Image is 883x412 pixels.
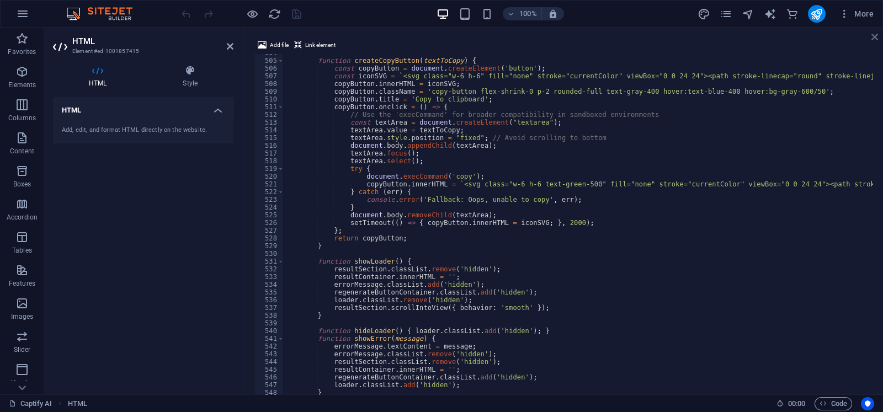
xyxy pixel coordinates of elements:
span: Add file [270,39,289,52]
button: More [834,5,878,23]
div: 509 [254,88,284,95]
div: 525 [254,211,284,219]
div: 542 [254,343,284,350]
div: 541 [254,335,284,343]
i: Commerce [786,8,799,20]
div: 512 [254,111,284,119]
button: Code [815,397,852,410]
button: design [698,7,711,20]
p: Favorites [8,47,36,56]
button: text_generator [764,7,777,20]
div: 528 [254,234,284,242]
i: AI Writer [764,8,776,20]
div: 516 [254,142,284,149]
button: publish [808,5,826,23]
div: 510 [254,95,284,103]
div: 524 [254,204,284,211]
i: Reload page [268,8,281,20]
span: 00 00 [788,397,805,410]
div: 518 [254,157,284,165]
button: Add file [256,39,290,52]
span: : [796,399,797,408]
p: Header [11,378,33,387]
span: More [839,8,874,19]
div: 534 [254,281,284,288]
div: 531 [254,258,284,265]
div: 515 [254,134,284,142]
i: Publish [810,8,823,20]
div: 511 [254,103,284,111]
button: navigator [742,7,755,20]
span: Link element [305,39,336,52]
div: 544 [254,358,284,366]
span: Code [820,397,847,410]
button: Usercentrics [861,397,874,410]
h6: 100% [519,7,537,20]
div: 536 [254,296,284,304]
div: 547 [254,381,284,389]
button: 100% [503,7,542,20]
div: 529 [254,242,284,250]
div: 543 [254,350,284,358]
img: Editor Logo [63,7,146,20]
div: 523 [254,196,284,204]
i: Pages (Ctrl+Alt+S) [720,8,732,20]
p: Boxes [13,180,31,189]
p: Images [11,312,34,321]
div: 545 [254,366,284,373]
i: Design (Ctrl+Alt+Y) [698,8,710,20]
h4: HTML [53,65,147,88]
p: Elements [8,81,36,89]
a: Click to cancel selection. Double-click to open Pages [9,397,52,410]
div: 517 [254,149,284,157]
nav: breadcrumb [68,397,87,410]
div: 532 [254,265,284,273]
p: Slider [14,345,31,354]
div: 513 [254,119,284,126]
div: 506 [254,65,284,72]
p: Accordion [7,213,38,222]
h6: Session time [776,397,806,410]
div: 533 [254,273,284,281]
button: pages [720,7,733,20]
p: Columns [8,114,36,122]
h4: Style [147,65,233,88]
button: Link element [292,39,337,52]
h4: HTML [53,97,233,117]
h2: HTML [72,36,233,46]
div: 505 [254,57,284,65]
div: 540 [254,327,284,335]
div: 526 [254,219,284,227]
div: 548 [254,389,284,397]
div: 527 [254,227,284,234]
div: 537 [254,304,284,312]
div: 507 [254,72,284,80]
h3: Element #ed-1001857415 [72,46,211,56]
i: On resize automatically adjust zoom level to fit chosen device. [548,9,558,19]
i: Navigator [742,8,754,20]
div: 538 [254,312,284,319]
div: 521 [254,180,284,188]
button: Click here to leave preview mode and continue editing [246,7,259,20]
div: 520 [254,173,284,180]
div: Add, edit, and format HTML directly on the website. [62,126,225,135]
p: Tables [12,246,32,255]
div: 522 [254,188,284,196]
div: 514 [254,126,284,134]
div: 519 [254,165,284,173]
p: Content [10,147,34,156]
div: 546 [254,373,284,381]
p: Features [9,279,35,288]
button: commerce [786,7,799,20]
button: reload [268,7,281,20]
div: 530 [254,250,284,258]
div: 539 [254,319,284,327]
div: 535 [254,288,284,296]
span: Click to select. Double-click to edit [68,397,87,410]
div: 508 [254,80,284,88]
